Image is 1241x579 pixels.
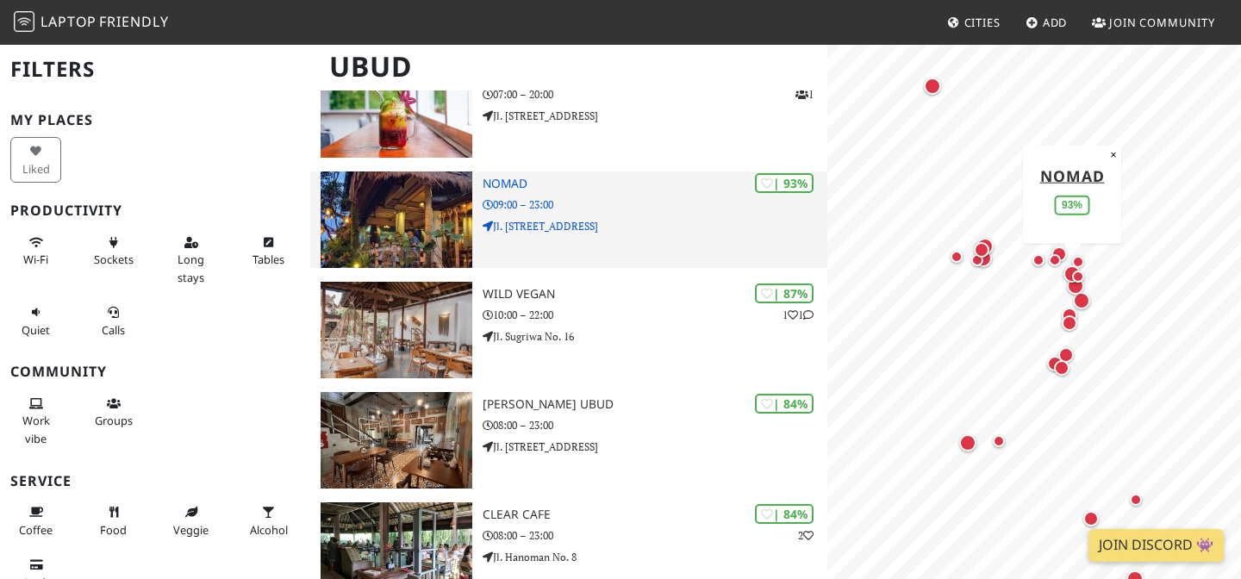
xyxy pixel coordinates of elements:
p: Jl. [STREET_ADDRESS] [483,439,827,455]
div: Map marker [1058,304,1081,327]
p: Jl. Sugriwa No. 16 [483,328,827,345]
span: People working [22,413,50,445]
img: Suka Kopi Ubud [321,392,472,489]
div: Map marker [970,239,993,261]
p: 08:00 – 23:00 [483,527,827,544]
h3: Productivity [10,202,300,219]
div: Map marker [1055,344,1077,366]
button: Coffee [10,498,61,544]
button: Sockets [88,228,139,274]
div: Map marker [1044,352,1066,375]
h3: Clear Cafe [483,507,827,522]
a: LaptopFriendly LaptopFriendly [14,8,169,38]
p: Jl. Hanoman No. 8 [483,549,827,565]
div: Map marker [973,234,997,258]
p: Jl. [STREET_ADDRESS] [483,108,827,124]
button: Wi-Fi [10,228,61,274]
p: 08:00 – 23:00 [483,417,827,433]
div: Map marker [1045,250,1065,271]
button: Long stays [165,228,216,291]
div: | 84% [755,394,814,414]
span: Alcohol [250,522,288,538]
div: Map marker [1068,266,1088,287]
h3: [PERSON_NAME] Ubud [483,397,827,412]
a: Wild Vegan | 87% 11 Wild Vegan 10:00 – 22:00 Jl. Sugriwa No. 16 [310,282,827,378]
img: Nomad [321,171,472,268]
button: Close popup [1105,145,1121,164]
p: 10:00 – 22:00 [483,307,827,323]
button: Quiet [10,298,61,344]
h3: Service [10,473,300,489]
div: | 84% [755,504,814,524]
button: Calls [88,298,139,344]
h3: Community [10,364,300,380]
a: Join Community [1085,7,1222,38]
span: Add [1043,15,1068,30]
a: Nomad [1040,165,1105,185]
a: Nomad | 93% Nomad 09:00 – 23:00 Jl. [STREET_ADDRESS] [310,171,827,268]
h2: Filters [10,43,300,96]
span: Join Community [1109,15,1215,30]
p: 09:00 – 23:00 [483,196,827,213]
span: Food [100,522,127,538]
div: Map marker [967,250,988,271]
span: Coffee [19,522,53,538]
p: 1 1 [783,307,814,323]
span: Work-friendly tables [253,252,284,267]
div: Map marker [1068,252,1088,272]
p: Jl. [STREET_ADDRESS] [483,218,827,234]
div: Map marker [1070,289,1094,313]
button: Food [88,498,139,544]
span: Long stays [178,252,204,284]
div: Map marker [1058,312,1081,334]
span: Veggie [173,522,209,538]
button: Work vibe [10,389,61,452]
h3: My Places [10,112,300,128]
button: Veggie [165,498,216,544]
img: LaptopFriendly [14,11,34,32]
a: Add [1019,7,1075,38]
button: Alcohol [243,498,294,544]
img: Wild Vegan [321,282,472,378]
span: Friendly [99,12,168,31]
div: Map marker [946,246,967,267]
div: Map marker [920,74,945,98]
span: Laptop [41,12,97,31]
div: Map marker [1051,357,1073,379]
span: Quiet [22,322,50,338]
button: Tables [243,228,294,274]
div: Map marker [1060,262,1084,286]
span: Group tables [95,413,133,428]
div: | 87% [755,283,814,303]
button: Groups [88,389,139,435]
a: Suka Kopi Ubud | 84% [PERSON_NAME] Ubud 08:00 – 23:00 Jl. [STREET_ADDRESS] [310,392,827,489]
div: Map marker [956,431,980,455]
p: 2 [798,527,814,544]
span: Video/audio calls [102,322,125,338]
h3: Wild Vegan [483,287,827,302]
div: | 93% [755,173,814,193]
div: Map marker [1028,250,1049,271]
span: Stable Wi-Fi [23,252,48,267]
div: 93% [1055,195,1089,215]
h3: Nomad [483,177,827,191]
span: Cities [964,15,1001,30]
a: Cities [940,7,1007,38]
span: Power sockets [94,252,134,267]
h1: Ubud [315,43,824,90]
div: Map marker [988,431,1009,451]
div: Map marker [1063,274,1088,298]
